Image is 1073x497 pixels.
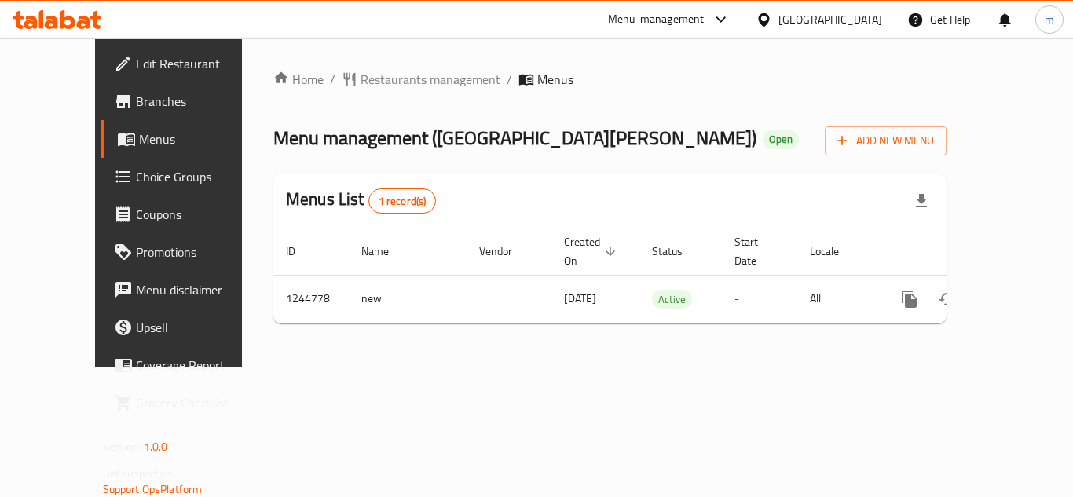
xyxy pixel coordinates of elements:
[136,356,262,375] span: Coverage Report
[903,182,940,220] div: Export file
[763,130,799,149] div: Open
[273,70,324,89] a: Home
[928,280,966,318] button: Change Status
[734,232,778,270] span: Start Date
[101,309,274,346] a: Upsell
[537,70,573,89] span: Menus
[342,70,500,89] a: Restaurants management
[286,242,316,261] span: ID
[273,228,1054,323] table: enhanced table
[101,120,274,158] a: Menus
[286,188,436,214] h2: Menus List
[763,133,799,146] span: Open
[878,228,1054,276] th: Actions
[810,242,859,261] span: Locale
[837,131,934,151] span: Add New Menu
[101,82,274,120] a: Branches
[1045,11,1054,28] span: m
[101,233,274,271] a: Promotions
[101,45,274,82] a: Edit Restaurant
[891,280,928,318] button: more
[144,437,168,457] span: 1.0.0
[652,291,692,309] span: Active
[101,158,274,196] a: Choice Groups
[273,275,349,323] td: 1244778
[361,70,500,89] span: Restaurants management
[722,275,797,323] td: -
[136,280,262,299] span: Menu disclaimer
[136,243,262,261] span: Promotions
[273,70,947,89] nav: breadcrumb
[564,288,596,309] span: [DATE]
[825,126,947,155] button: Add New Menu
[652,290,692,309] div: Active
[136,54,262,73] span: Edit Restaurant
[136,205,262,224] span: Coupons
[136,318,262,337] span: Upsell
[101,384,274,422] a: Grocery Checklist
[369,194,436,209] span: 1 record(s)
[136,92,262,111] span: Branches
[101,196,274,233] a: Coupons
[564,232,621,270] span: Created On
[479,242,533,261] span: Vendor
[608,10,705,29] div: Menu-management
[349,275,467,323] td: new
[101,346,274,384] a: Coverage Report
[139,130,262,148] span: Menus
[797,275,878,323] td: All
[136,393,262,412] span: Grocery Checklist
[103,463,175,484] span: Get support on:
[330,70,335,89] li: /
[273,120,756,155] span: Menu management ( [GEOGRAPHIC_DATA][PERSON_NAME] )
[368,188,437,214] div: Total records count
[778,11,882,28] div: [GEOGRAPHIC_DATA]
[136,167,262,186] span: Choice Groups
[652,242,703,261] span: Status
[361,242,409,261] span: Name
[101,271,274,309] a: Menu disclaimer
[103,437,141,457] span: Version:
[507,70,512,89] li: /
